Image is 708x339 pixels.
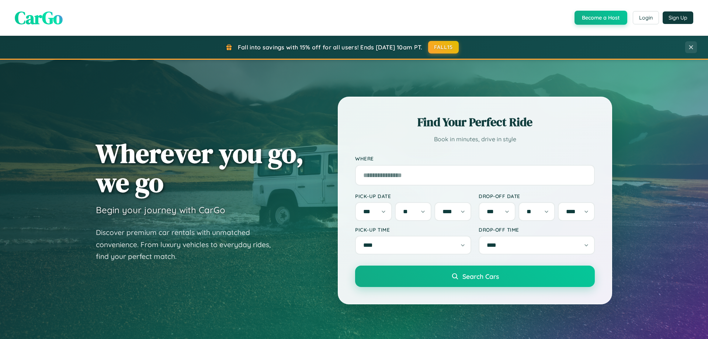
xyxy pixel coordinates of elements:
label: Drop-off Date [479,193,595,199]
button: FALL15 [428,41,459,53]
p: Discover premium car rentals with unmatched convenience. From luxury vehicles to everyday rides, ... [96,226,280,263]
button: Sign Up [663,11,693,24]
button: Become a Host [575,11,627,25]
label: Pick-up Time [355,226,471,233]
button: Search Cars [355,266,595,287]
label: Pick-up Date [355,193,471,199]
span: CarGo [15,6,63,30]
label: Drop-off Time [479,226,595,233]
h3: Begin your journey with CarGo [96,204,225,215]
p: Book in minutes, drive in style [355,134,595,145]
span: Fall into savings with 15% off for all users! Ends [DATE] 10am PT. [238,44,423,51]
button: Login [633,11,659,24]
h1: Wherever you go, we go [96,139,304,197]
span: Search Cars [462,272,499,280]
h2: Find Your Perfect Ride [355,114,595,130]
label: Where [355,156,595,162]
